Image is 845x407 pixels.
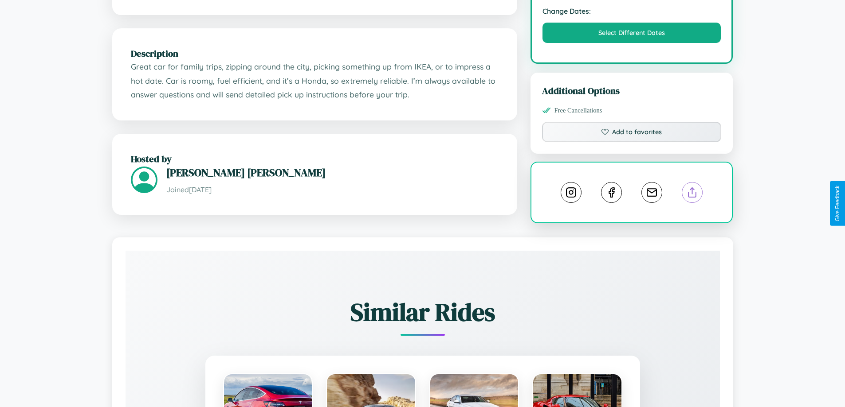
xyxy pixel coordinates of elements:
[554,107,602,114] span: Free Cancellations
[542,7,721,16] strong: Change Dates:
[131,60,499,102] p: Great car for family trips, zipping around the city, picking something up from IKEA, or to impres...
[131,47,499,60] h2: Description
[542,84,722,97] h3: Additional Options
[166,165,499,180] h3: [PERSON_NAME] [PERSON_NAME]
[834,186,841,221] div: Give Feedback
[157,295,689,329] h2: Similar Rides
[542,23,721,43] button: Select Different Dates
[542,122,722,142] button: Add to favorites
[166,183,499,196] p: Joined [DATE]
[131,152,499,165] h2: Hosted by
